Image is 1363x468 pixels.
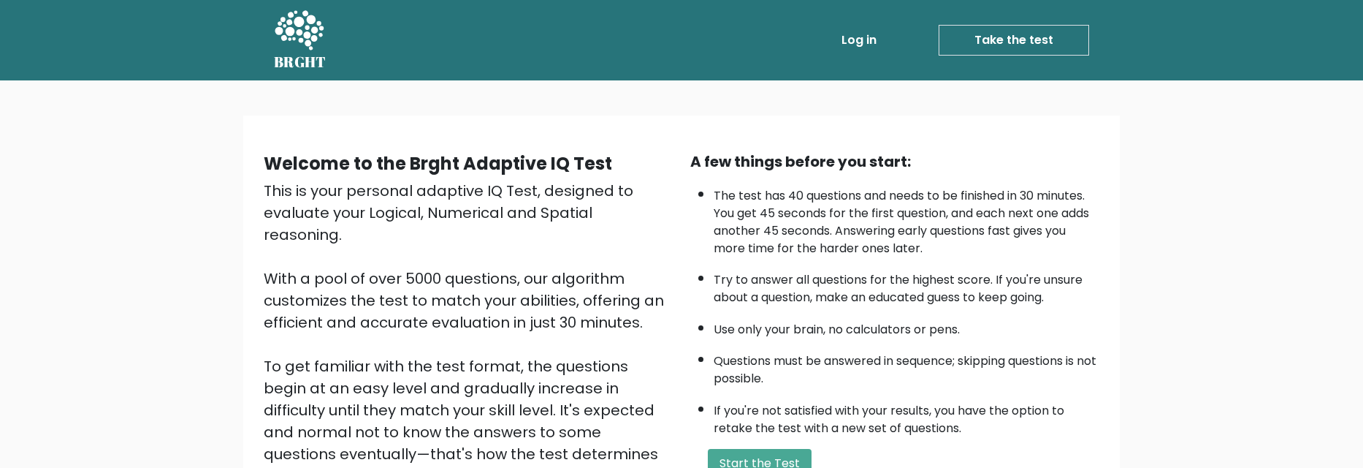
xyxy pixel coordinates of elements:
[939,25,1089,56] a: Take the test
[264,151,612,175] b: Welcome to the Brght Adaptive IQ Test
[714,314,1099,339] li: Use only your brain, no calculators or pens.
[714,345,1099,388] li: Questions must be answered in sequence; skipping questions is not possible.
[274,6,327,75] a: BRGHT
[714,180,1099,257] li: The test has 40 questions and needs to be finished in 30 minutes. You get 45 seconds for the firs...
[714,395,1099,437] li: If you're not satisfied with your results, you have the option to retake the test with a new set ...
[714,264,1099,306] li: Try to answer all questions for the highest score. If you're unsure about a question, make an edu...
[836,26,882,55] a: Log in
[274,53,327,71] h5: BRGHT
[690,151,1099,173] div: A few things before you start:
